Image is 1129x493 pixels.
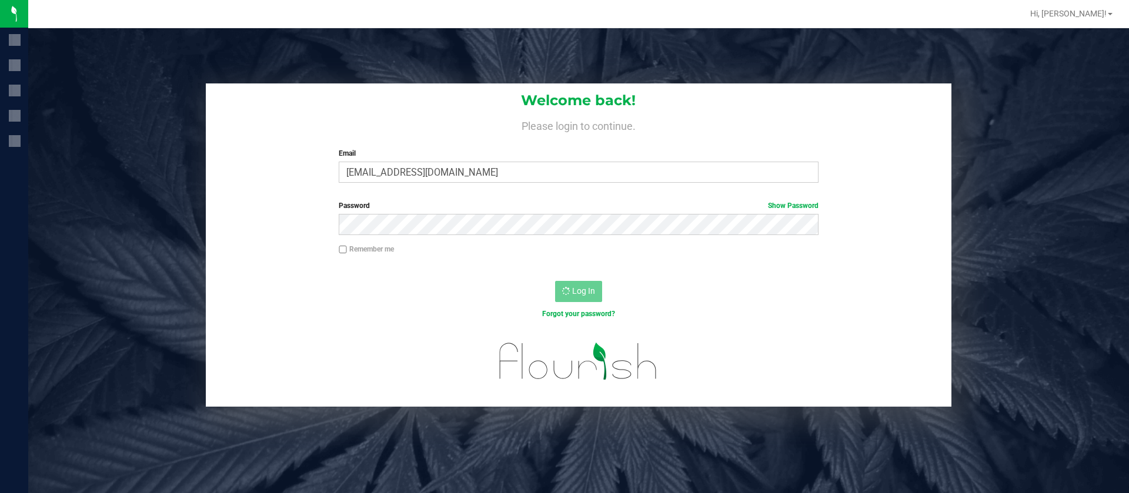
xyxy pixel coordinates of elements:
[542,310,615,318] a: Forgot your password?
[206,93,951,108] h1: Welcome back!
[339,244,394,254] label: Remember me
[206,118,951,132] h4: Please login to continue.
[572,286,595,296] span: Log In
[555,281,602,302] button: Log In
[339,246,347,254] input: Remember me
[485,331,672,391] img: flourish_logo.svg
[1030,9,1107,18] span: Hi, [PERSON_NAME]!
[339,202,370,210] span: Password
[339,148,818,159] label: Email
[768,202,819,210] a: Show Password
